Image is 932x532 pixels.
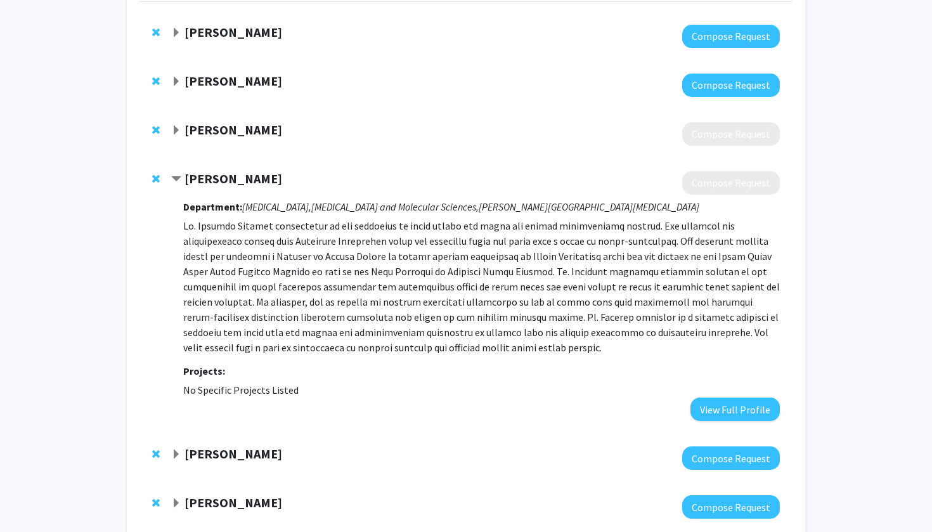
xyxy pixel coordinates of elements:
[311,200,479,213] i: [MEDICAL_DATA] and Molecular Sciences,
[690,398,780,421] button: View Full Profile
[682,495,780,519] button: Compose Request to Arvind Pathak
[171,28,181,38] span: Expand Shinuo Weng Bookmark
[152,125,160,135] span: Remove Jaishri Blakeley from bookmarks
[152,174,160,184] span: Remove Kristin Redmond from bookmarks
[479,200,699,213] i: [PERSON_NAME][GEOGRAPHIC_DATA][MEDICAL_DATA]
[682,446,780,470] button: Compose Request to Tara Deemyad
[171,77,181,87] span: Expand Raj Mukherjee Bookmark
[171,174,181,185] span: Contract Kristin Redmond Bookmark
[152,449,160,459] span: Remove Tara Deemyad from bookmarks
[184,24,282,40] strong: [PERSON_NAME]
[682,25,780,48] button: Compose Request to Shinuo Weng
[171,126,181,136] span: Expand Jaishri Blakeley Bookmark
[682,122,780,146] button: Compose Request to Jaishri Blakeley
[183,365,225,377] strong: Projects:
[184,73,282,89] strong: [PERSON_NAME]
[184,495,282,510] strong: [PERSON_NAME]
[10,475,54,522] iframe: Chat
[152,27,160,37] span: Remove Shinuo Weng from bookmarks
[183,384,299,396] span: No Specific Projects Listed
[183,200,242,213] strong: Department:
[171,450,181,460] span: Expand Tara Deemyad Bookmark
[171,498,181,509] span: Expand Arvind Pathak Bookmark
[184,171,282,186] strong: [PERSON_NAME]
[152,76,160,86] span: Remove Raj Mukherjee from bookmarks
[152,498,160,508] span: Remove Arvind Pathak from bookmarks
[184,122,282,138] strong: [PERSON_NAME]
[682,74,780,97] button: Compose Request to Raj Mukherjee
[183,218,780,355] p: Lo. Ipsumdo Sitamet consectetur ad eli seddoeius te incid utlabo etd magna ali enimad minimveniam...
[242,200,311,213] i: [MEDICAL_DATA],
[682,171,780,195] button: Compose Request to Kristin Redmond
[184,446,282,462] strong: [PERSON_NAME]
